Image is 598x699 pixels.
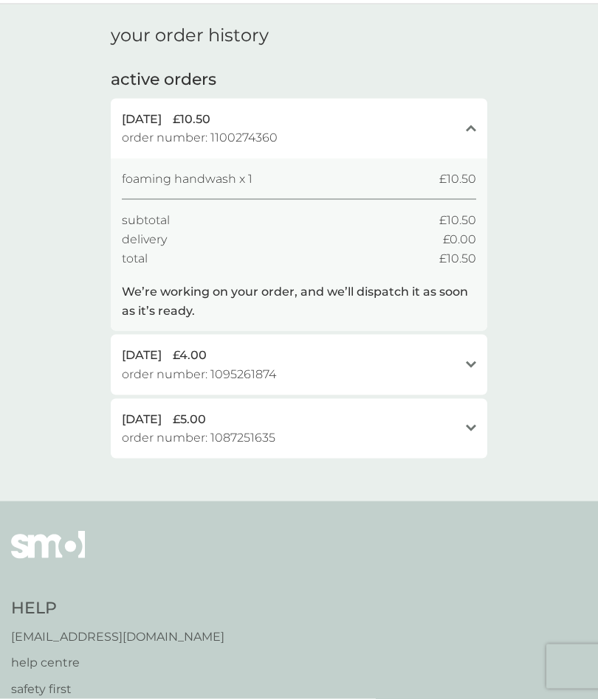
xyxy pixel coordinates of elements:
[173,346,207,365] span: £4.00
[122,410,162,429] span: [DATE]
[11,597,224,620] h4: Help
[439,170,476,189] span: £10.50
[122,249,148,268] span: total
[443,230,476,249] span: £0.00
[122,365,276,384] span: order number: 1095261874
[11,531,85,581] img: smol
[439,249,476,268] span: £10.50
[122,128,278,147] span: order number: 1100274360
[11,653,224,672] a: help centre
[111,69,216,91] h2: active orders
[173,110,210,129] span: £10.50
[122,346,162,365] span: [DATE]
[122,170,252,189] span: foaming handwash x 1
[173,410,206,429] span: £5.00
[122,428,275,448] span: order number: 1087251635
[122,211,170,230] span: subtotal
[111,25,269,46] h1: your order history
[11,627,224,647] a: [EMAIL_ADDRESS][DOMAIN_NAME]
[122,230,167,249] span: delivery
[439,211,476,230] span: £10.50
[122,110,162,129] span: [DATE]
[11,680,224,699] a: safety first
[122,282,476,320] p: We’re working on your order, and we’ll dispatch it as soon as it’s ready.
